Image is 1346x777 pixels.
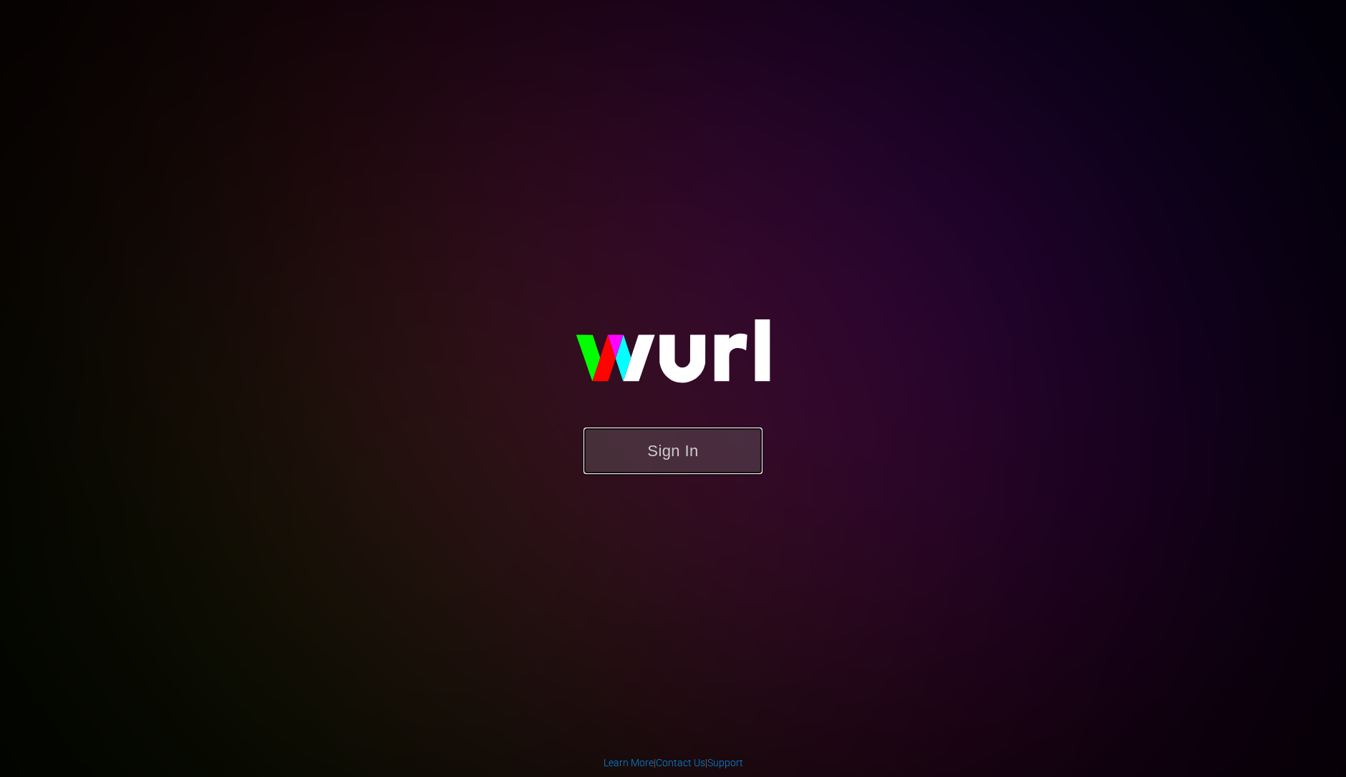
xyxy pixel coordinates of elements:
img: wurl-logo-on-black-223613ac3d8ba8fe6dc639794a292ebdb59501304c7dfd60c99c58986ef67473.svg [530,289,816,428]
button: Sign In [584,428,762,474]
div: | | [604,756,743,770]
a: Support [707,757,743,768]
a: Learn More [604,757,654,768]
a: Contact Us [656,757,705,768]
